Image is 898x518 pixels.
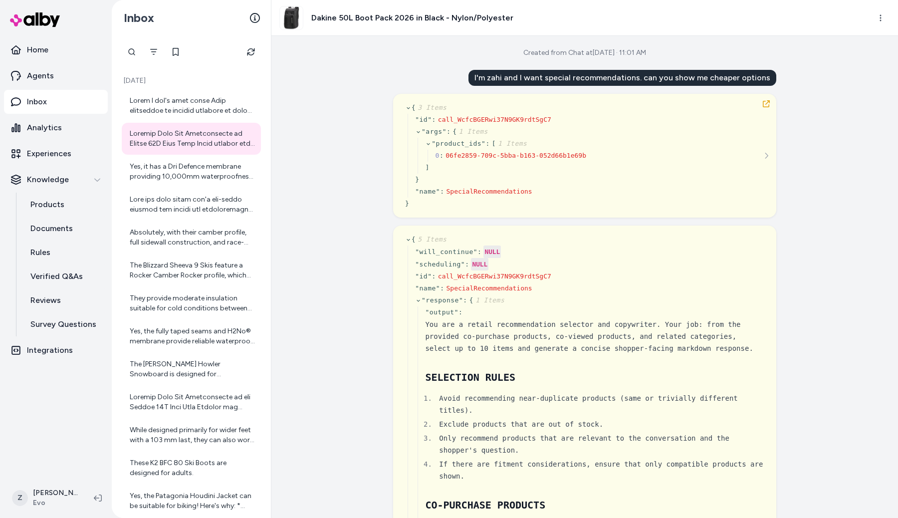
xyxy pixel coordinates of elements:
a: They provide moderate insulation suitable for cold conditions between 10° to 25°F. [122,287,261,319]
div: : [485,139,489,149]
li: Avoid recommending near-duplicate products (same or trivially different titles). [436,392,764,416]
span: } [415,176,419,183]
span: 06fe2859-709c-5bba-b163-052d66b1e69b [446,152,586,159]
span: [ [492,140,527,147]
span: ] [425,164,429,171]
a: Home [4,38,108,62]
div: Loremip Dolo Sit Ametconsecte ad eli Seddoe 14T Inci Utla Etdolor mag aliqua-enimadmi veniamq nos... [130,392,255,412]
div: : [477,247,481,257]
li: Only recommend products that are relevant to the conversation and the shopper's question. [436,432,764,456]
span: { [469,296,505,304]
span: " scheduling " [415,260,465,268]
span: " args " [422,128,447,135]
span: Evo [33,498,78,508]
a: Agents [4,64,108,88]
a: Reviews [20,288,108,312]
a: Yes, it has a Dri Defence membrane providing 10,000mm waterproofness, which can withstand moderat... [122,156,261,188]
div: Yes, it has a Dri Defence membrane providing 10,000mm waterproofness, which can withstand moderat... [130,162,255,182]
div: Loremip Dolo Sit Ametconsecte ad Elitse 62D Eius Temp Incid utlabor etdo magna aliquaen adm venia... [130,129,255,149]
a: Experiences [4,142,108,166]
li: If there are fitment considerations, ensure that only compatible products are shown. [436,458,764,482]
div: The Blizzard Sheeva 9 Skis feature a Rocker Camber Rocker profile, which means they have rocker a... [130,260,255,280]
a: Integrations [4,338,108,362]
span: 1 Items [496,140,527,147]
div: Lorem I dol's amet conse Adip elitseddoe te incidid utlabore et dolo magnaa, E adm veniamq nos Ex... [130,96,255,116]
a: Survey Questions [20,312,108,336]
a: Lore ips dolo sitam con'a eli-seddo eiusmod tem incidi utl etdoloremagn aliq eni admin veniamqu n... [122,189,261,221]
img: dakine-50l-boot-pack-.jpg [280,6,303,29]
a: Yes, the fully taped seams and H2No® membrane provide reliable waterproof protection suitable for... [122,320,261,352]
a: Loremip Dolo Sit Ametconsecte ad Elitse 62D Eius Temp Incid utlabor etdo magna aliquaen adm venia... [122,123,261,155]
div: They provide moderate insulation suitable for cold conditions between 10° to 25°F. [130,293,255,313]
div: Created from Chat at [DATE] · 11:01 AM [523,48,646,58]
a: Lorem I dol's amet conse Adip elitseddoe te incidid utlabore et dolo magnaa, E adm veniamq nos Ex... [122,90,261,122]
button: See more [760,150,772,162]
span: Z [12,490,28,506]
span: " name " [415,284,440,292]
p: [DATE] [122,76,261,86]
span: { [452,128,488,135]
button: Knowledge [4,168,108,192]
p: Survey Questions [30,318,96,330]
a: Inbox [4,90,108,114]
span: " response " [422,296,463,304]
span: SpecialRecommendations [446,284,532,292]
button: Filter [144,42,164,62]
div: The [PERSON_NAME] Howler Snowboard is designed for **freeriding**. It's built for creative freeri... [130,359,255,379]
div: NULL [471,258,488,270]
div: : [440,187,444,197]
p: Verified Q&As [30,270,83,282]
span: " product_ids " [432,140,485,147]
span: " name " [415,188,440,195]
p: Analytics [27,122,62,134]
div: : [440,283,444,293]
div: : [432,115,436,125]
div: : [440,151,444,161]
a: The [PERSON_NAME] Howler Snowboard is designed for **freeriding**. It's built for creative freeri... [122,353,261,385]
span: } [405,200,409,207]
li: Exclude products that are out of stock. [436,418,764,430]
a: While designed primarily for wider feet with a 103 mm last, they can also work for people with re... [122,419,261,451]
span: call_WcfcBGERwi37N9GK9rdtSgC7 [438,116,551,123]
div: : [447,127,450,137]
span: 0 [436,152,440,159]
p: Documents [30,223,73,235]
p: Agents [27,70,54,82]
a: Absolutely, with their camber profile, full sidewall construction, and race-inspired design, thes... [122,222,261,254]
h2: Inbox [124,10,154,25]
span: " output " [425,308,458,316]
span: 5 Items [416,236,447,243]
a: Verified Q&As [20,264,108,288]
div: : [465,259,469,269]
div: You are a retail recommendation selector and copywriter. Your job: from the provided co-purchase ... [425,318,764,354]
p: Reviews [30,294,61,306]
a: Analytics [4,116,108,140]
div: I'm zahi and I want special recommendations. can you show me cheaper options [468,70,776,86]
span: { [412,236,447,243]
span: { [412,104,447,111]
span: " id " [415,272,432,280]
div: Yes, the fully taped seams and H2No® membrane provide reliable waterproof protection suitable for... [130,326,255,346]
span: 1 Items [457,128,488,135]
p: Inbox [27,96,47,108]
span: 3 Items [416,104,447,111]
p: Knowledge [27,174,69,186]
div: While designed primarily for wider feet with a 103 mm last, they can also work for people with re... [130,425,255,445]
a: The Blizzard Sheeva 9 Skis feature a Rocker Camber Rocker profile, which means they have rocker a... [122,255,261,286]
span: call_WcfcBGERwi37N9GK9rdtSgC7 [438,272,551,280]
p: Integrations [27,344,73,356]
div: Yes, the Patagonia Houdini Jacket can be suitable for biking! Here's why: * **Lightweight and Pac... [130,491,255,511]
h2: CO-PURCHASE PRODUCTS [425,498,764,512]
a: Yes, the Patagonia Houdini Jacket can be suitable for biking! Here's why: * **Lightweight and Pac... [122,485,261,517]
div: : [463,295,467,305]
a: Rules [20,241,108,264]
h3: Dakine 50L Boot Pack 2026 in Black - Nylon/Polyester [311,12,513,24]
span: " will_continue " [415,248,477,256]
button: Refresh [241,42,261,62]
div: NULL [483,246,501,258]
p: Rules [30,247,50,259]
span: 1 Items [473,296,504,304]
a: Documents [20,217,108,241]
div: Lore ips dolo sitam con'a eli-seddo eiusmod tem incidi utl etdoloremagn aliq eni admin veniamqu n... [130,195,255,215]
button: Z[PERSON_NAME]Evo [6,482,86,514]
